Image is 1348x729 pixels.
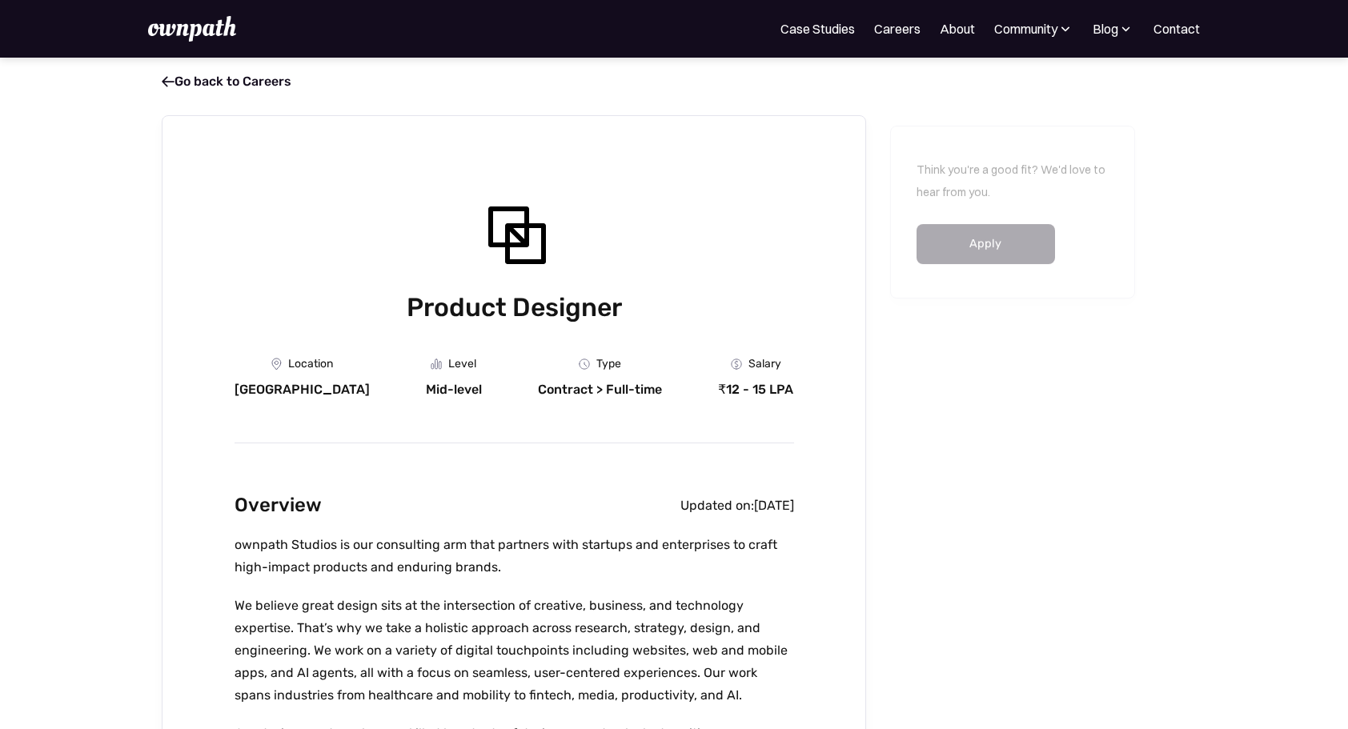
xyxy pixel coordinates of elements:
[448,358,476,371] div: Level
[917,158,1109,203] p: Think you're a good fit? We'd love to hear from you.
[731,358,742,370] img: Money Icon - Job Board X Webflow Template
[271,358,282,371] img: Location Icon - Job Board X Webflow Template
[917,224,1055,264] a: Apply
[874,19,921,38] a: Careers
[1093,19,1118,38] div: Blog
[426,382,482,398] div: Mid-level
[288,358,333,371] div: Location
[235,382,370,398] div: [GEOGRAPHIC_DATA]
[754,498,794,514] div: [DATE]
[780,19,855,38] a: Case Studies
[235,534,794,579] p: ownpath Studios is our consulting arm that partners with startups and enterprises to craft high-i...
[538,382,662,398] div: Contract > Full-time
[940,19,975,38] a: About
[162,74,175,90] span: 
[1093,19,1134,38] div: Blog
[235,289,794,326] h1: Product Designer
[162,74,291,89] a: Go back to Careers
[718,382,793,398] div: ₹12 - 15 LPA
[235,490,322,521] h2: Overview
[596,358,621,371] div: Type
[680,498,754,514] div: Updated on:
[748,358,781,371] div: Salary
[1153,19,1200,38] a: Contact
[235,595,794,707] p: We believe great design sits at the intersection of creative, business, and technology expertise....
[579,358,590,370] img: Clock Icon - Job Board X Webflow Template
[994,19,1057,38] div: Community
[431,358,442,370] img: Graph Icon - Job Board X Webflow Template
[994,19,1073,38] div: Community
